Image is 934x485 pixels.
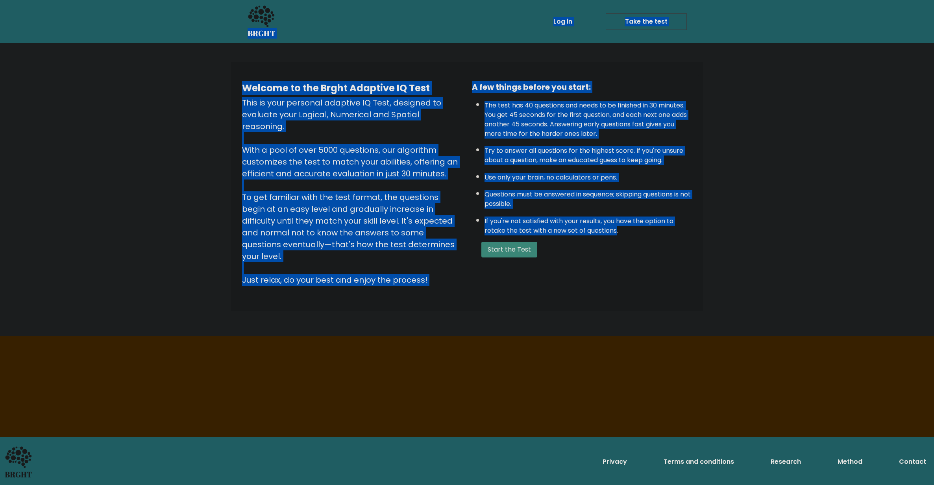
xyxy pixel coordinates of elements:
li: The test has 40 questions and needs to be finished in 30 minutes. You get 45 seconds for the firs... [485,97,692,139]
a: BRGHT [248,3,276,40]
li: Try to answer all questions for the highest score. If you're unsure about a question, make an edu... [485,142,692,165]
a: Terms and conditions [660,454,737,470]
div: A few things before you start: [472,81,692,93]
h5: BRGHT [248,29,276,38]
a: Research [768,454,804,470]
div: This is your personal adaptive IQ Test, designed to evaluate your Logical, Numerical and Spatial ... [242,97,462,286]
b: Welcome to the Brght Adaptive IQ Test [242,81,430,94]
a: Take the test [606,13,687,30]
a: Privacy [599,454,630,470]
li: If you're not satisfied with your results, you have the option to retake the test with a new set ... [485,213,692,235]
a: Method [834,454,866,470]
a: Log in [550,14,575,30]
a: Contact [896,454,929,470]
li: Use only your brain, no calculators or pens. [485,169,692,182]
button: Start the Test [481,242,537,257]
li: Questions must be answered in sequence; skipping questions is not possible. [485,186,692,209]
